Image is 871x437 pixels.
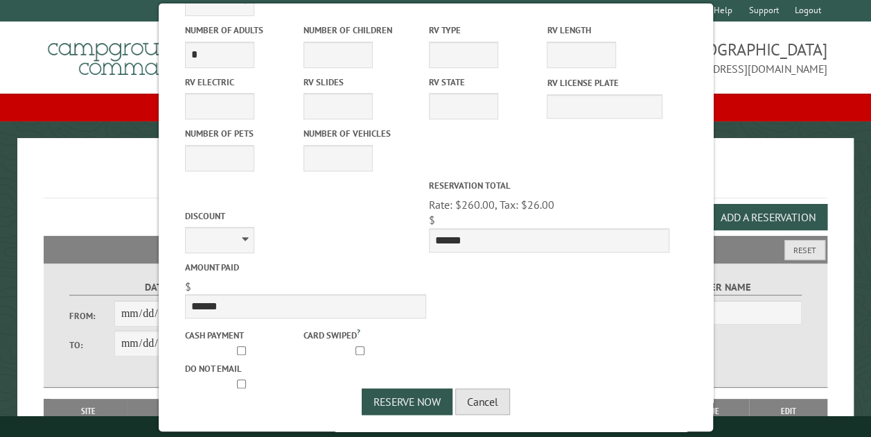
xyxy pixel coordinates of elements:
[69,309,114,323] label: From:
[428,198,554,212] span: Rate: $260.00, Tax: $26.00
[784,240,825,260] button: Reset
[547,76,662,89] label: RV License Plate
[127,399,227,424] th: Dates
[44,160,827,198] h1: Reservations
[303,326,419,341] label: Card swiped
[51,399,127,424] th: Site
[303,24,419,37] label: Number of Children
[69,339,114,352] label: To:
[547,24,662,37] label: RV Length
[184,329,300,342] label: Cash payment
[455,388,510,415] button: Cancel
[749,399,828,424] th: Edit
[44,27,217,81] img: Campground Commander
[184,127,300,140] label: Number of Pets
[303,76,419,89] label: RV Slides
[362,388,452,415] button: Reserve Now
[428,179,669,192] label: Reservation Total
[184,362,300,375] label: Do not email
[184,209,425,223] label: Discount
[184,280,191,293] span: $
[303,127,419,140] label: Number of Vehicles
[428,76,544,89] label: RV State
[44,236,827,262] h2: Filters
[184,76,300,89] label: RV Electric
[184,24,300,37] label: Number of Adults
[184,261,425,274] label: Amount paid
[709,204,827,230] button: Add a Reservation
[69,280,249,295] label: Dates
[428,24,544,37] label: RV Type
[356,327,360,336] a: ?
[428,213,434,227] span: $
